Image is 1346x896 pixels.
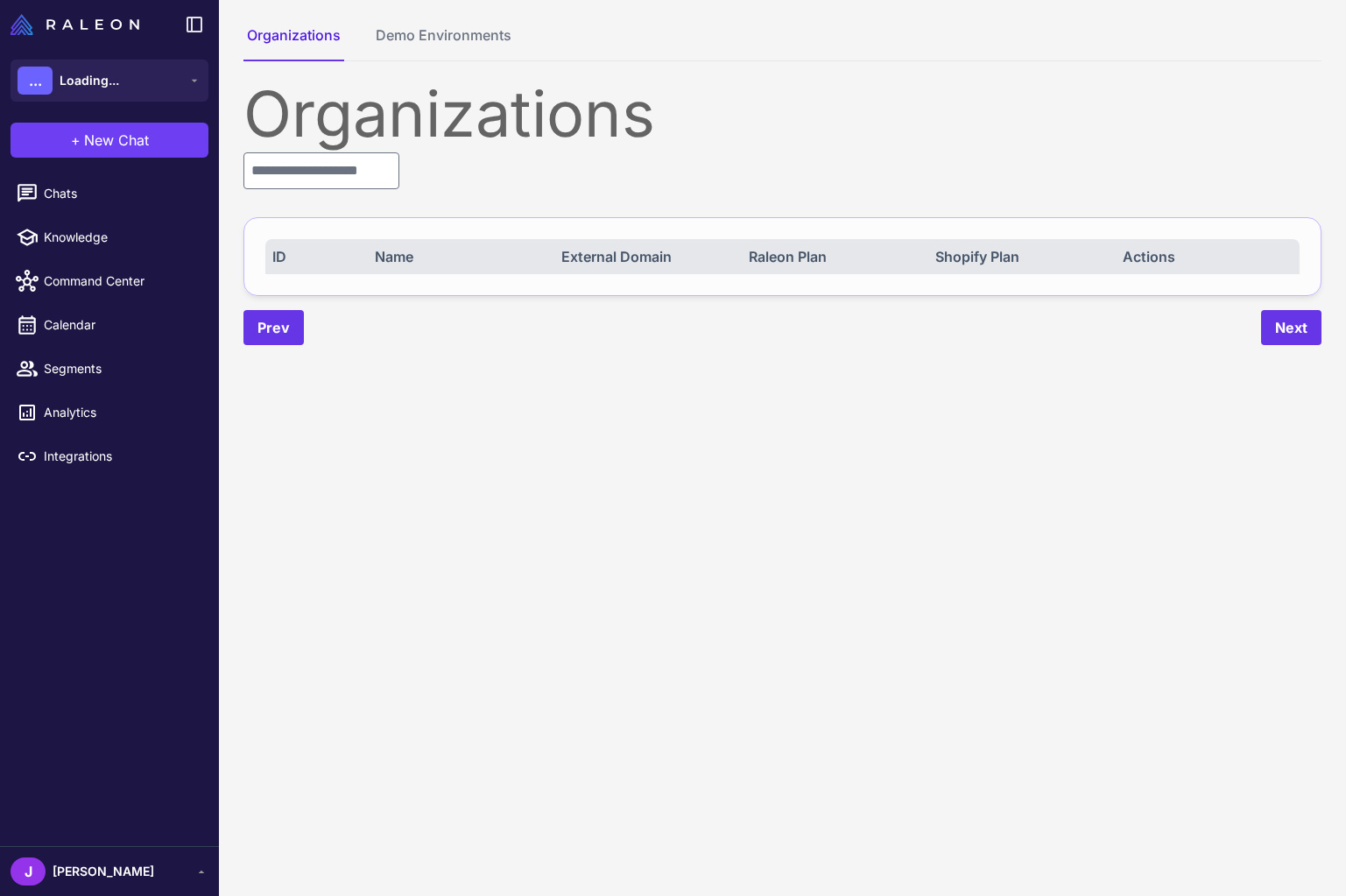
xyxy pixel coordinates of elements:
[7,219,212,256] a: Knowledge
[44,403,198,422] span: Analytics
[272,246,357,267] div: ID
[44,447,198,466] span: Integrations
[18,67,53,95] div: ...
[243,82,1321,145] div: Organizations
[71,130,81,151] span: +
[935,246,1105,267] div: Shopify Plan
[84,130,149,151] span: New Chat
[44,184,198,203] span: Chats
[11,857,46,885] div: J
[44,272,198,291] span: Command Center
[53,862,154,881] span: [PERSON_NAME]
[7,350,212,387] a: Segments
[1123,246,1293,267] div: Actions
[11,123,208,158] button: +New Chat
[7,438,212,475] a: Integrations
[243,310,304,345] button: Prev
[375,246,545,267] div: Name
[44,228,198,247] span: Knowledge
[44,315,198,335] span: Calendar
[372,25,515,61] button: Demo Environments
[60,71,119,90] span: Loading...
[7,263,212,300] a: Command Center
[7,307,212,343] a: Calendar
[749,246,919,267] div: Raleon Plan
[1261,310,1321,345] button: Next
[11,14,139,35] img: Raleon Logo
[243,25,344,61] button: Organizations
[561,246,731,267] div: External Domain
[7,394,212,431] a: Analytics
[7,175,212,212] a: Chats
[11,60,208,102] button: ...Loading...
[44,359,198,378] span: Segments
